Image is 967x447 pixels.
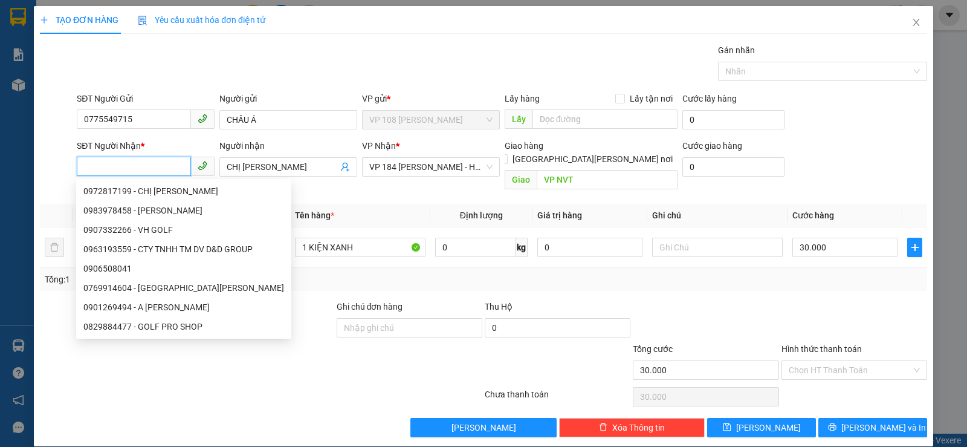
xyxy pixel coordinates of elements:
div: 0983978458 - VÂN ANH [76,201,291,220]
div: 0907332266 - VH GOLF [83,223,284,237]
div: Chưa thanh toán [483,388,632,409]
div: VP gửi [362,92,500,105]
img: icon [138,16,147,25]
span: Tên hàng [295,210,334,220]
th: Ghi chú [647,204,788,227]
label: Cước giao hàng [682,141,742,151]
span: user-add [340,162,350,172]
div: 0829884477 - GOLF PRO SHOP [76,317,291,336]
input: 0 [537,238,642,257]
span: [GEOGRAPHIC_DATA][PERSON_NAME] nơi [508,152,678,166]
div: 0963193559 - CTY TNHH TM DV D&D GROUP [83,243,284,256]
span: Tổng cước [633,344,673,354]
div: Tổng: 1 [45,273,374,286]
div: 0983978458 - [PERSON_NAME] [83,204,284,217]
span: Cước hàng [792,210,834,220]
input: Ghi chú đơn hàng [337,318,482,338]
span: VP 184 Nguyễn Văn Trỗi - HCM [369,158,493,176]
span: delete [599,423,607,432]
div: 0972817199 - CHỊ [PERSON_NAME] [83,184,284,198]
span: printer [828,423,836,432]
div: 0906508041 [76,259,291,278]
span: Thu Hộ [485,302,513,312]
input: Cước giao hàng [682,157,784,177]
input: Cước lấy hàng [682,110,784,129]
button: save[PERSON_NAME] [707,418,816,437]
span: Lấy hàng [505,94,540,103]
div: Người nhận [219,139,357,152]
input: Ghi Chú [652,238,783,257]
span: [PERSON_NAME] [736,421,801,434]
span: save [723,423,731,432]
div: 0901269494 - A [PERSON_NAME] [83,301,284,314]
button: deleteXóa Thông tin [559,418,705,437]
span: [PERSON_NAME] và In [841,421,926,434]
div: 0963193559 - CTY TNHH TM DV D&D GROUP [76,240,291,259]
button: [PERSON_NAME] [410,418,556,437]
span: Giao [505,170,537,189]
span: plus [908,243,922,252]
span: close [911,18,921,27]
span: VP 108 Lê Hồng Phong - Vũng Tàu [369,111,493,129]
span: kg [516,238,528,257]
button: plus [907,238,922,257]
div: 0829884477 - GOLF PRO SHOP [83,320,284,333]
label: Ghi chú đơn hàng [337,302,403,312]
div: 0769914604 - E GIANG [76,278,291,298]
span: Lấy [505,109,532,129]
div: SĐT Người Nhận [77,139,215,152]
span: Yêu cầu xuất hóa đơn điện tử [138,15,265,25]
div: Người gửi [219,92,357,105]
span: Lấy tận nơi [625,92,678,105]
span: phone [198,114,207,123]
div: 0769914604 - [GEOGRAPHIC_DATA][PERSON_NAME] [83,281,284,295]
span: Giao hàng [505,141,543,151]
button: delete [45,238,64,257]
button: Close [899,6,933,40]
label: Cước lấy hàng [682,94,737,103]
div: 0901269494 - A KHÁNH [76,298,291,317]
div: 0906508041 [83,262,284,275]
label: Gán nhãn [718,45,755,55]
span: phone [198,161,207,171]
div: SĐT Người Gửi [77,92,215,105]
span: Xóa Thông tin [612,421,665,434]
input: Dọc đường [532,109,678,129]
button: printer[PERSON_NAME] và In [818,418,927,437]
div: 0972817199 - CHỊ ÁI [76,181,291,201]
span: TẠO ĐƠN HÀNG [40,15,118,25]
span: Định lượng [460,210,503,220]
span: Giá trị hàng [537,210,582,220]
input: VD: Bàn, Ghế [295,238,425,257]
span: [PERSON_NAME] [451,421,516,434]
input: Dọc đường [537,170,678,189]
span: plus [40,16,48,24]
div: 0907332266 - VH GOLF [76,220,291,240]
label: Hình thức thanh toán [781,344,862,354]
span: VP Nhận [362,141,396,151]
